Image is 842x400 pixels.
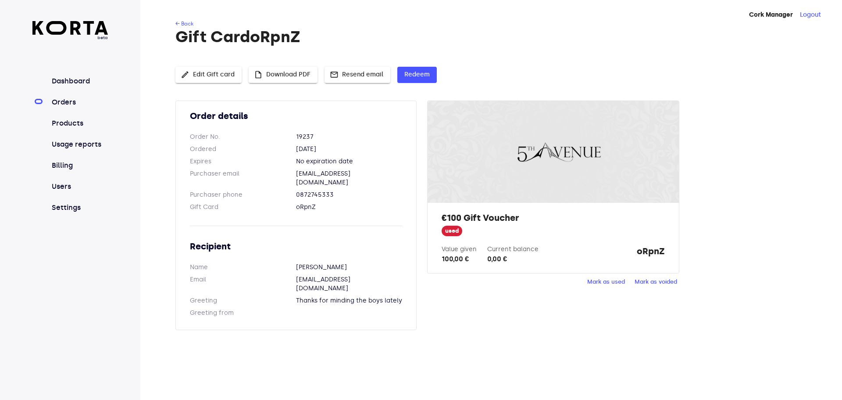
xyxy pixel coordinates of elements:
[587,277,625,287] span: Mark as used
[190,275,296,293] dt: Email
[800,11,821,19] button: Logout
[50,97,108,108] a: Orders
[175,70,242,77] a: Edit Gift card
[190,191,296,199] dt: Purchaser phone
[50,160,108,171] a: Billing
[296,191,402,199] dd: 0872745333
[296,275,402,293] dd: [EMAIL_ADDRESS][DOMAIN_NAME]
[175,21,193,27] a: ← Back
[296,263,402,272] dd: [PERSON_NAME]
[325,67,390,83] button: Resend email
[296,145,402,154] dd: [DATE]
[32,21,108,41] a: beta
[637,245,665,264] strong: oRpnZ
[442,245,477,253] label: Value given
[585,275,627,289] button: Mark as used
[190,263,296,272] dt: Name
[256,69,310,80] span: Download PDF
[332,69,383,80] span: Resend email
[190,309,296,317] dt: Greeting from
[175,28,805,46] h1: Gift Card oRpnZ
[397,67,437,83] button: Redeem
[442,254,477,264] div: 100,00 €
[50,139,108,150] a: Usage reports
[190,110,402,122] h2: Order details
[330,70,339,79] span: mail
[32,21,108,35] img: Korta
[296,203,402,212] dd: oRpnZ
[296,296,402,305] dd: Thanks for minding the boys lately
[175,67,242,83] button: Edit Gift card
[190,157,296,166] dt: Expires
[487,245,539,253] label: Current balance
[254,70,263,79] span: insert_drive_file
[190,133,296,141] dt: Order No.
[190,240,402,252] h2: Recipient
[249,67,318,83] button: Download PDF
[190,203,296,212] dt: Gift Card
[296,157,402,166] dd: No expiration date
[296,133,402,141] dd: 19237
[749,11,793,18] strong: Cork Manager
[181,70,189,79] span: edit
[442,212,664,224] h2: €100 Gift Voucher
[635,277,677,287] span: Mark as voided
[190,296,296,305] dt: Greeting
[632,275,679,289] button: Mark as voided
[404,69,430,80] span: Redeem
[296,169,402,187] dd: [EMAIL_ADDRESS][DOMAIN_NAME]
[32,35,108,41] span: beta
[50,118,108,129] a: Products
[182,69,235,80] span: Edit Gift card
[50,202,108,213] a: Settings
[50,181,108,192] a: Users
[487,254,539,264] div: 0,00 €
[190,145,296,154] dt: Ordered
[442,227,462,235] span: used
[190,169,296,187] dt: Purchaser email
[50,76,108,86] a: Dashboard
